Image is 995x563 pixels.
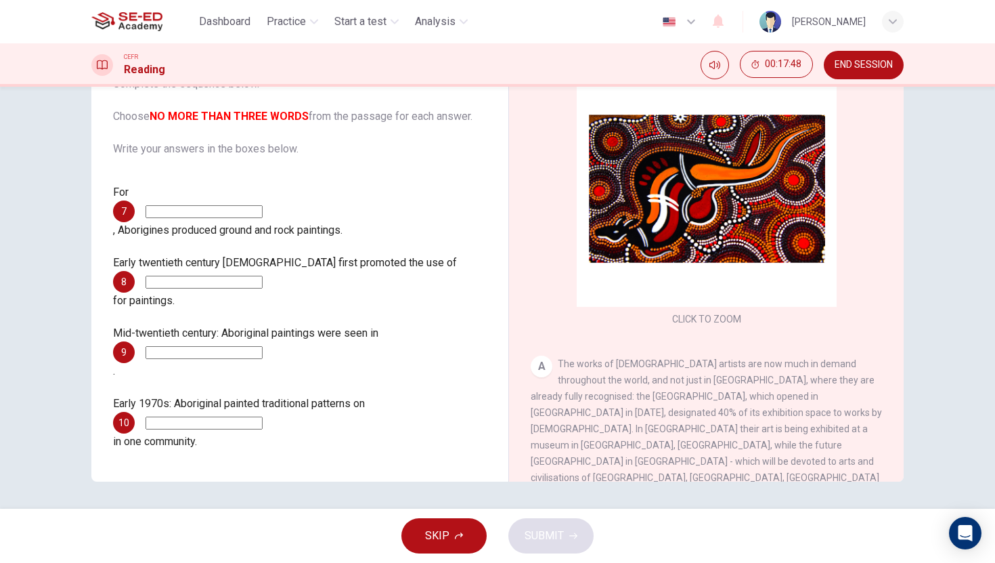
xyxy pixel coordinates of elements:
span: For [113,186,129,199]
span: Mid-twentieth century: Aboriginal paintings were seen in [113,327,378,339]
button: END SESSION [824,51,904,79]
span: Analysis [415,14,456,30]
button: Start a test [329,9,404,34]
div: Mute [701,51,729,79]
span: Early 1970s: Aboriginal painted traditional patterns on [113,397,365,410]
span: 7 [121,207,127,216]
span: Complete the sequence below. Choose from the passage for each answer. Write your answers in the b... [113,76,487,157]
span: in one community. [113,435,197,448]
div: A [531,356,552,377]
button: 00:17:48 [740,51,813,78]
span: 9 [121,348,127,357]
button: SKIP [401,518,487,554]
div: Hide [740,51,813,79]
span: 00:17:48 [765,59,801,70]
span: for paintings. [113,294,175,307]
font: NO MORE THAN THREE WORDS [150,110,309,123]
span: Start a test [334,14,386,30]
img: Profile picture [759,11,781,33]
span: The works of [DEMOGRAPHIC_DATA] artists are now much in demand throughout the world, and not just... [531,358,882,516]
a: SE-ED Academy logo [91,8,194,35]
button: Dashboard [194,9,256,34]
span: Early twentieth century [DEMOGRAPHIC_DATA] first promoted the use of [113,256,457,269]
div: [PERSON_NAME] [792,14,866,30]
span: Practice [267,14,306,30]
button: Practice [261,9,324,34]
img: SE-ED Academy logo [91,8,162,35]
div: Open Intercom Messenger [949,517,981,549]
button: Analysis [410,9,473,34]
span: CEFR [124,52,138,62]
img: en [661,17,678,27]
span: . [113,364,115,377]
span: Dashboard [199,14,250,30]
span: END SESSION [835,60,893,70]
h1: Reading [124,62,165,78]
span: SKIP [425,526,449,545]
span: 8 [121,277,127,287]
span: 10 [118,418,129,428]
span: , Aborigines produced ground and rock paintings. [113,224,342,236]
